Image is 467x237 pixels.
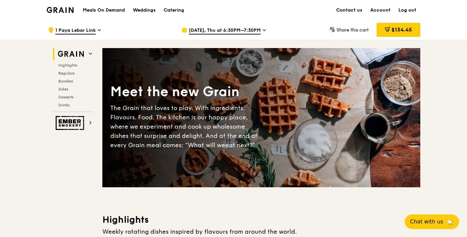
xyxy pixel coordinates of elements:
[102,214,420,226] h3: Highlights
[55,27,96,34] span: 1 Paya Lebar Link
[56,48,86,60] img: Grain web logo
[160,0,188,20] a: Catering
[405,214,459,229] button: Chat with us🦙
[129,0,160,20] a: Weddings
[58,95,74,99] span: Desserts
[337,27,369,33] span: Share this cart
[133,0,156,20] div: Weddings
[47,7,74,13] img: Grain
[189,27,261,34] span: [DATE], Thu at 6:30PM–7:30PM
[58,79,73,84] span: Bundles
[394,0,420,20] a: Log out
[366,0,394,20] a: Account
[58,103,70,107] span: Drinks
[58,71,75,76] span: Regulars
[83,7,125,14] h1: Meals On Demand
[110,83,261,101] div: Meet the new Grain
[58,63,77,68] span: Highlights
[58,87,68,91] span: Sides
[164,0,184,20] div: Catering
[332,0,366,20] a: Contact us
[110,103,261,150] div: The Grain that loves to play. With ingredients. Flavours. Food. The kitchen is our happy place, w...
[56,116,86,130] img: Ember Smokery web logo
[102,227,420,236] div: Weekly rotating dishes inspired by flavours from around the world.
[446,218,454,226] span: 🦙
[225,142,255,149] span: eat next?”
[410,218,443,226] span: Chat with us
[391,27,412,33] span: $134.45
